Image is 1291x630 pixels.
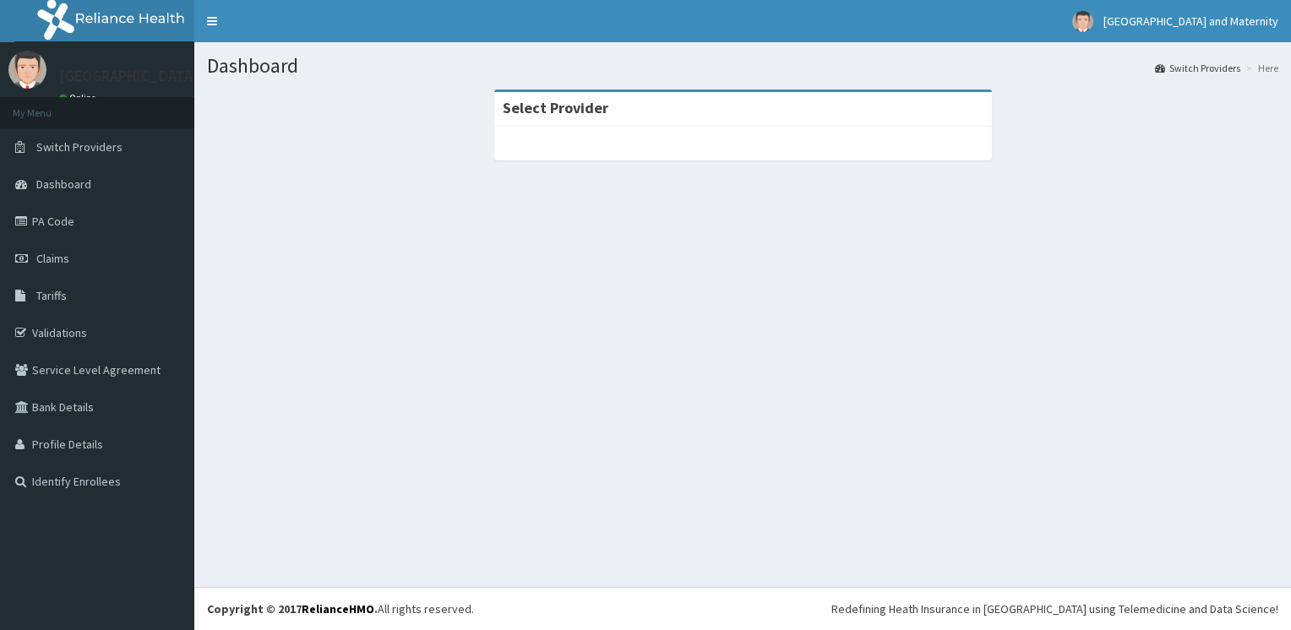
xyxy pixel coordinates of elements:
strong: Copyright © 2017 . [207,601,378,616]
span: Switch Providers [36,139,123,155]
span: Claims [36,251,69,266]
p: [GEOGRAPHIC_DATA] and Maternity [59,68,294,84]
div: Redefining Heath Insurance in [GEOGRAPHIC_DATA] using Telemedicine and Data Science! [831,600,1278,617]
img: User Image [8,51,46,89]
a: RelianceHMO [302,601,374,616]
span: Tariffs [36,288,67,303]
strong: Select Provider [503,98,608,117]
a: Online [59,92,100,104]
li: Here [1242,61,1278,75]
img: User Image [1072,11,1093,32]
h1: Dashboard [207,55,1278,77]
span: [GEOGRAPHIC_DATA] and Maternity [1103,14,1278,29]
span: Dashboard [36,177,91,192]
a: Switch Providers [1155,61,1240,75]
footer: All rights reserved. [194,587,1291,630]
